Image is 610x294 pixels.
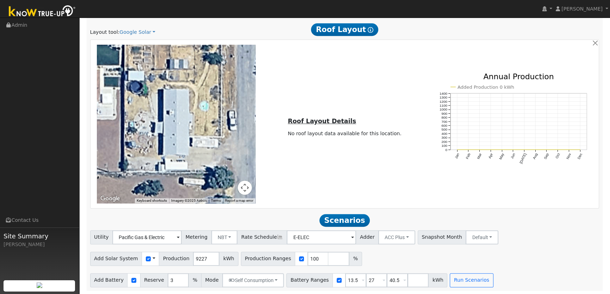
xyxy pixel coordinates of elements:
[238,181,252,195] button: Map camera controls
[483,72,554,81] text: Annual Production
[418,230,466,244] span: Snapshot Month
[467,149,469,150] circle: onclick=""
[510,152,516,159] text: Jun
[454,152,460,159] text: Jan
[441,144,447,148] text: 100
[555,152,561,159] text: Oct
[535,149,536,150] circle: onclick=""
[90,252,142,266] span: Add Solar System
[501,149,503,150] circle: onclick=""
[512,149,514,150] circle: onclick=""
[90,230,113,244] span: Utility
[140,273,168,287] span: Reserve
[37,282,42,288] img: retrieve
[441,115,447,119] text: 800
[441,120,447,124] text: 700
[523,149,525,150] circle: onclick=""
[171,199,207,202] span: Imagery ©2025 Airbus
[441,132,447,136] text: 400
[546,149,547,150] circle: onclick=""
[579,149,581,150] circle: onclick=""
[287,230,356,244] input: Select a Rate Schedule
[557,149,559,150] circle: onclick=""
[211,199,221,202] a: Terms (opens in new tab)
[288,118,356,125] u: Roof Layout Details
[119,29,155,36] a: Google Solar
[188,273,201,287] span: %
[90,29,120,35] span: Layout tool:
[439,95,447,99] text: 1300
[543,152,549,160] text: Sep
[441,136,447,139] text: 300
[439,104,447,107] text: 1100
[4,231,75,241] span: Site Summary
[286,273,333,287] span: Battery Ranges
[222,273,284,287] button: Self Consumption
[439,99,447,103] text: 1200
[441,124,447,127] text: 600
[487,152,493,159] text: Apr
[439,107,447,111] text: 1000
[378,230,415,244] button: ACC Plus
[349,252,362,266] span: %
[211,230,238,244] button: NBT
[5,4,79,20] img: Know True-Up
[225,199,253,202] a: Report a map error
[441,112,447,115] text: 900
[237,230,287,244] span: Rate Schedule
[319,214,370,227] span: Scenarios
[457,85,514,90] text: Added Production 0 kWh
[465,152,471,160] text: Feb
[441,140,447,144] text: 200
[450,273,493,287] button: Run Scenarios
[439,92,447,95] text: 1400
[311,23,378,36] span: Roof Layout
[441,127,447,131] text: 500
[241,252,295,266] span: Production Ranges
[490,149,491,150] circle: onclick=""
[219,252,238,266] span: kWh
[519,152,527,164] text: [DATE]
[466,230,498,244] button: Default
[159,252,193,266] span: Production
[561,6,603,12] span: [PERSON_NAME]
[577,152,583,160] text: Dec
[566,152,572,160] text: Nov
[137,198,167,203] button: Keyboard shortcuts
[99,194,122,203] img: Google
[181,230,212,244] span: Metering
[201,273,223,287] span: Mode
[456,149,458,150] circle: onclick=""
[112,230,182,244] input: Select a Utility
[445,148,447,152] text: 0
[90,273,128,287] span: Add Battery
[356,230,379,244] span: Adder
[476,152,483,160] text: Mar
[4,241,75,248] div: [PERSON_NAME]
[99,194,122,203] a: Open this area in Google Maps (opens a new window)
[368,27,373,33] i: Show Help
[428,273,447,287] span: kWh
[532,152,538,160] text: Aug
[498,152,505,160] text: May
[568,149,569,150] circle: onclick=""
[287,129,403,138] td: No roof layout data available for this location.
[479,149,480,150] circle: onclick=""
